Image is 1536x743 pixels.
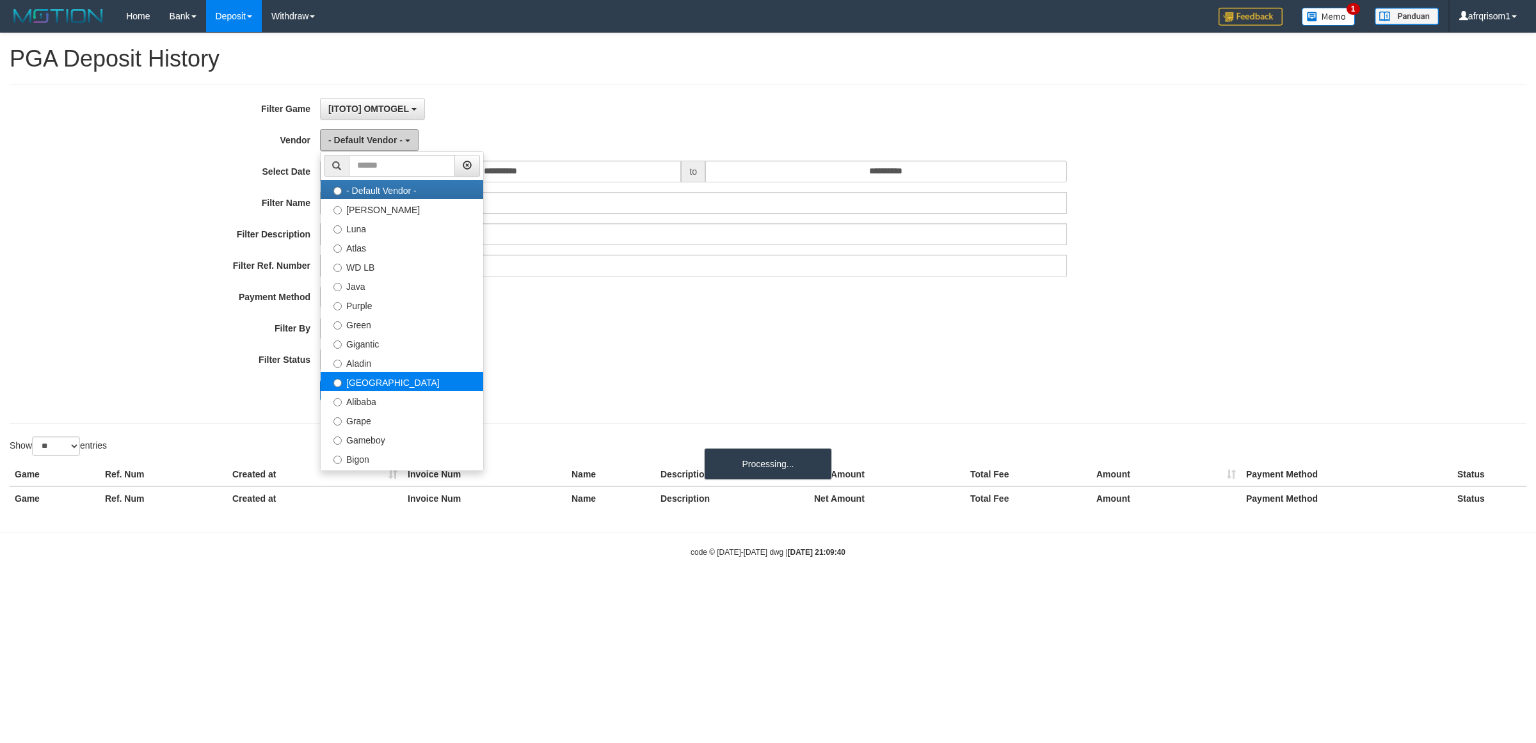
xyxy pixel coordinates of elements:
th: Invoice Num [403,486,566,510]
th: Description [655,486,809,510]
div: Processing... [704,448,832,480]
label: Aladin [321,353,483,372]
span: 1 [1347,3,1360,15]
input: Green [333,321,342,330]
img: Button%20Memo.svg [1302,8,1356,26]
label: Gameboy [321,429,483,449]
th: Created at [227,463,403,486]
label: Gigantic [321,333,483,353]
img: panduan.png [1375,8,1439,25]
th: Name [566,486,655,510]
th: Description [655,463,809,486]
input: Bigon [333,456,342,464]
th: Net Amount [809,486,965,510]
label: Allstar [321,468,483,487]
label: Purple [321,295,483,314]
label: [GEOGRAPHIC_DATA] [321,372,483,391]
label: WD LB [321,257,483,276]
th: Name [566,463,655,486]
th: Invoice Num [403,463,566,486]
input: Alibaba [333,398,342,406]
label: - Default Vendor - [321,180,483,199]
button: [ITOTO] OMTOGEL [320,98,425,120]
strong: [DATE] 21:09:40 [788,548,845,557]
label: Luna [321,218,483,237]
img: Feedback.jpg [1219,8,1283,26]
th: Created at [227,486,403,510]
input: Purple [333,302,342,310]
label: Java [321,276,483,295]
button: - Default Vendor - [320,129,419,151]
th: Total Fee [965,486,1091,510]
input: [PERSON_NAME] [333,206,342,214]
th: Ref. Num [100,463,227,486]
th: Ref. Num [100,486,227,510]
label: Bigon [321,449,483,468]
input: Atlas [333,244,342,253]
label: [PERSON_NAME] [321,199,483,218]
label: Green [321,314,483,333]
th: Game [10,486,100,510]
input: Java [333,283,342,291]
label: Grape [321,410,483,429]
input: Luna [333,225,342,234]
input: Aladin [333,360,342,368]
input: Gigantic [333,340,342,349]
input: - Default Vendor - [333,187,342,195]
span: - Default Vendor - [328,135,403,145]
img: MOTION_logo.png [10,6,107,26]
span: to [681,161,705,182]
h1: PGA Deposit History [10,46,1526,72]
select: Showentries [32,436,80,456]
th: Amount [1091,486,1241,510]
th: Payment Method [1241,463,1452,486]
th: Payment Method [1241,486,1452,510]
label: Alibaba [321,391,483,410]
label: Atlas [321,237,483,257]
th: Status [1452,463,1526,486]
th: Status [1452,486,1526,510]
th: Amount [1091,463,1241,486]
th: Game [10,463,100,486]
label: Show entries [10,436,107,456]
small: code © [DATE]-[DATE] dwg | [691,548,845,557]
input: [GEOGRAPHIC_DATA] [333,379,342,387]
th: Net Amount [809,463,965,486]
input: Grape [333,417,342,426]
span: [ITOTO] OMTOGEL [328,104,409,114]
input: Gameboy [333,436,342,445]
th: Total Fee [965,463,1091,486]
input: WD LB [333,264,342,272]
